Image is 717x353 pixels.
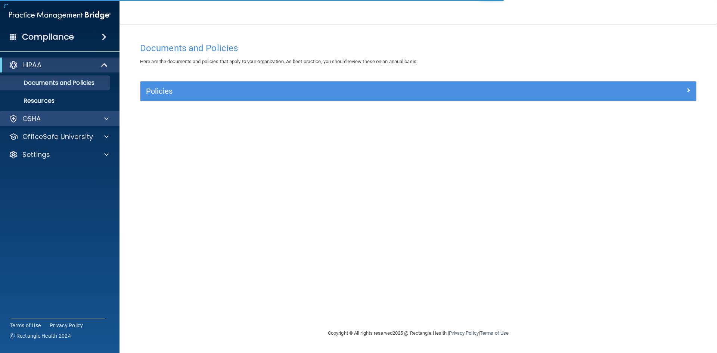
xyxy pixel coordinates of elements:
[449,330,478,336] a: Privacy Policy
[9,114,109,123] a: OSHA
[9,150,109,159] a: Settings
[146,85,690,97] a: Policies
[146,87,552,95] h5: Policies
[22,114,41,123] p: OSHA
[480,330,509,336] a: Terms of Use
[140,43,696,53] h4: Documents and Policies
[22,150,50,159] p: Settings
[10,332,71,340] span: Ⓒ Rectangle Health 2024
[5,79,107,87] p: Documents and Policies
[140,59,418,64] span: Here are the documents and policies that apply to your organization. As best practice, you should...
[9,132,109,141] a: OfficeSafe University
[9,8,111,23] img: PMB logo
[9,61,108,69] a: HIPAA
[5,97,107,105] p: Resources
[50,322,83,329] a: Privacy Policy
[22,132,93,141] p: OfficeSafe University
[22,61,41,69] p: HIPAA
[22,32,74,42] h4: Compliance
[282,321,555,345] div: Copyright © All rights reserved 2025 @ Rectangle Health | |
[10,322,41,329] a: Terms of Use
